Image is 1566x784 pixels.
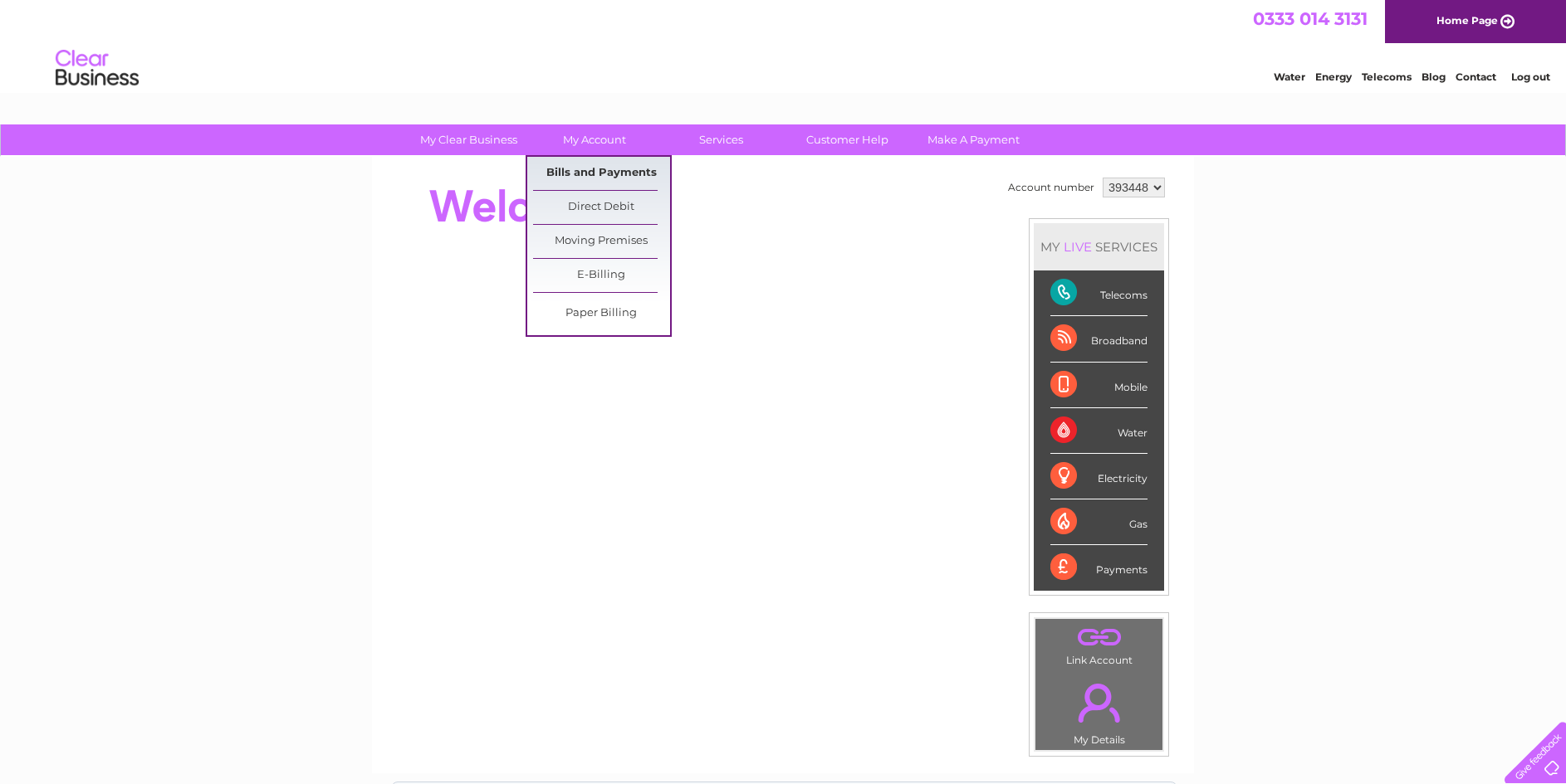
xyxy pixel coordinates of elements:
[1253,8,1368,29] a: 0333 014 3131
[1050,408,1148,454] div: Water
[1050,545,1148,590] div: Payments
[533,191,670,224] a: Direct Debit
[55,43,139,94] img: logo.png
[1050,363,1148,408] div: Mobile
[653,124,790,155] a: Services
[1315,71,1352,83] a: Energy
[533,157,670,190] a: Bills and Payments
[1040,623,1158,652] a: .
[392,9,1177,80] div: Clear Business is a trading name of Verastar Limited (registered in [GEOGRAPHIC_DATA] No. 3667643...
[1422,71,1446,83] a: Blog
[1040,674,1158,732] a: .
[533,225,670,258] a: Moving Premises
[1034,223,1164,270] div: MY SERVICES
[1050,499,1148,545] div: Gas
[1035,618,1163,670] td: Link Account
[1060,239,1095,255] div: LIVE
[1274,71,1305,83] a: Water
[400,124,537,155] a: My Clear Business
[1050,454,1148,499] div: Electricity
[1035,670,1163,751] td: My Details
[533,259,670,292] a: E-Billing
[779,124,916,155] a: Customer Help
[1511,71,1550,83] a: Log out
[1004,173,1099,202] td: Account number
[1050,270,1148,316] div: Telecoms
[1456,71,1496,83] a: Contact
[905,124,1042,155] a: Make A Payment
[533,297,670,330] a: Paper Billing
[1362,71,1412,83] a: Telecoms
[526,124,663,155] a: My Account
[1050,316,1148,362] div: Broadband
